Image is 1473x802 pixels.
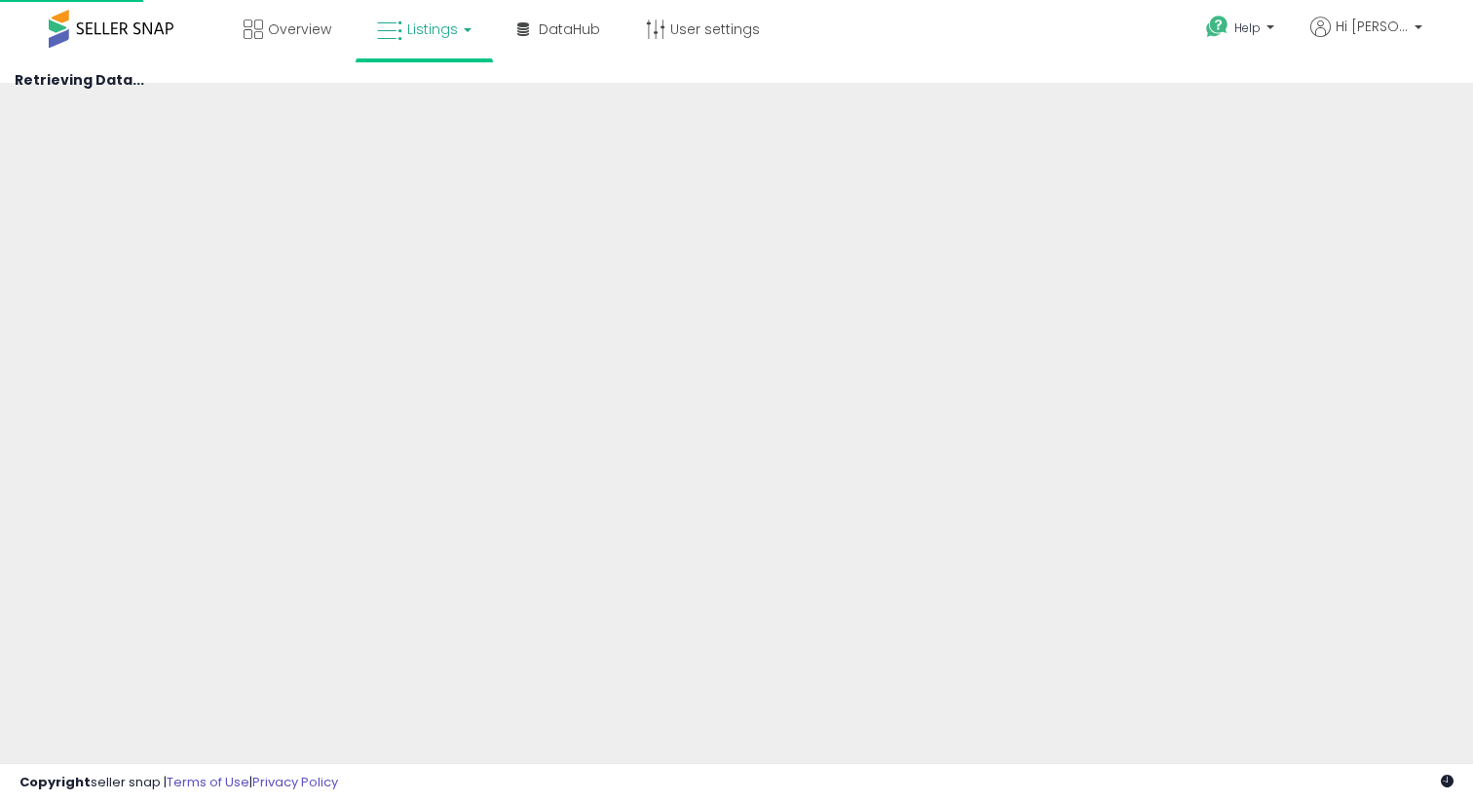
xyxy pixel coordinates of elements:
h4: Retrieving Data... [15,73,1458,88]
span: Help [1234,19,1261,36]
i: Get Help [1205,15,1229,39]
a: Hi [PERSON_NAME] [1310,17,1422,60]
span: Hi [PERSON_NAME] [1336,17,1409,36]
span: DataHub [539,19,600,39]
span: Listings [407,19,458,39]
span: Overview [268,19,331,39]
